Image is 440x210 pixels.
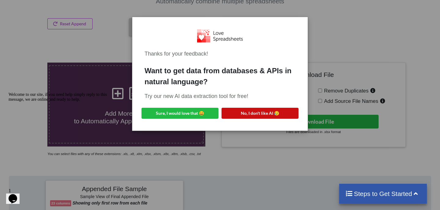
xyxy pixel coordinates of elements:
[345,190,421,197] h4: Steps to Get Started
[141,108,218,119] button: Sure, I would love that 😀
[145,65,295,87] div: Want to get data from databases & APIs in natural language?
[6,90,116,183] iframe: chat widget
[6,186,26,204] iframe: chat widget
[145,92,295,100] div: Try our new AI data extraction tool for free!
[2,2,112,12] div: Welcome to our site, if you need help simply reply to this message, we are online and ready to help.
[222,108,299,119] button: No, I don't like AI 😥
[145,50,295,58] div: Thanks for your feedback!
[2,2,101,12] span: Welcome to our site, if you need help simply reply to this message, we are online and ready to help.
[197,29,243,42] img: Logo.png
